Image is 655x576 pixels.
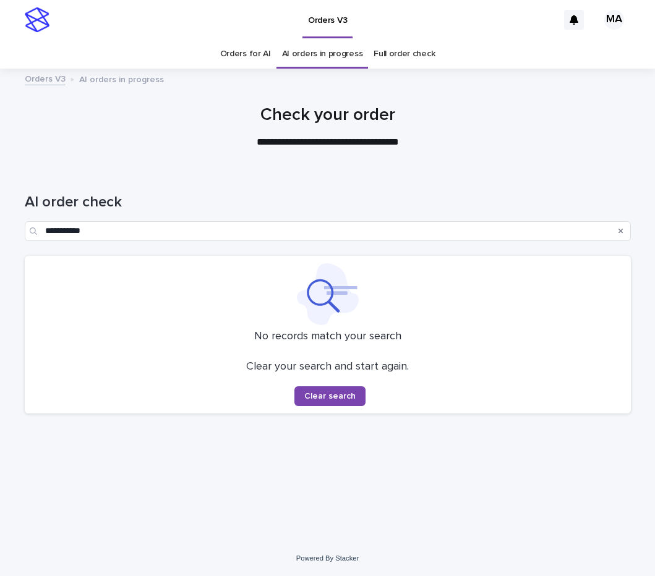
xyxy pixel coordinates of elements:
[32,330,623,344] p: No records match your search
[246,360,409,374] p: Clear your search and start again.
[294,386,366,406] button: Clear search
[220,40,271,69] a: Orders for AI
[25,221,631,241] input: Search
[79,72,164,85] p: AI orders in progress
[25,105,631,126] h1: Check your order
[296,554,359,562] a: Powered By Stacker
[374,40,435,69] a: Full order check
[25,71,66,85] a: Orders V3
[25,193,631,211] h1: AI order check
[304,392,356,400] span: Clear search
[282,40,363,69] a: AI orders in progress
[604,10,624,30] div: MA
[25,7,49,32] img: stacker-logo-s-only.png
